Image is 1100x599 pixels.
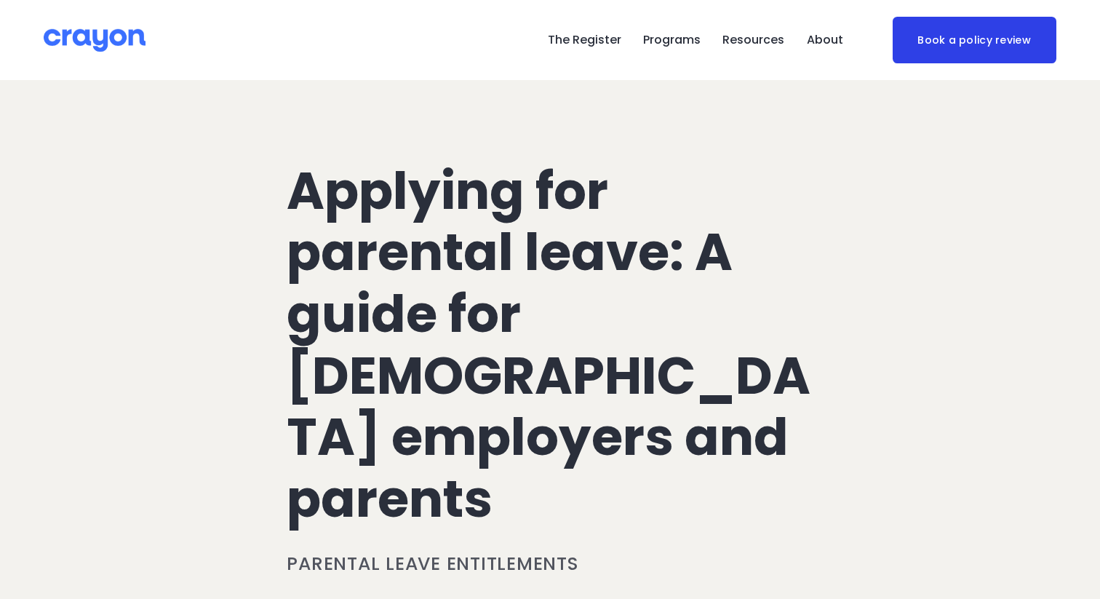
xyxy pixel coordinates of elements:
h1: Applying for parental leave: A guide for [DEMOGRAPHIC_DATA] employers and parents [287,161,813,530]
span: About [807,30,843,51]
a: The Register [548,28,621,52]
a: folder dropdown [643,28,701,52]
a: Parental leave entitlements [287,551,578,576]
a: folder dropdown [807,28,843,52]
img: Crayon [44,28,146,53]
a: Book a policy review [893,17,1056,64]
span: Resources [722,30,784,51]
a: folder dropdown [722,28,784,52]
span: Programs [643,30,701,51]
